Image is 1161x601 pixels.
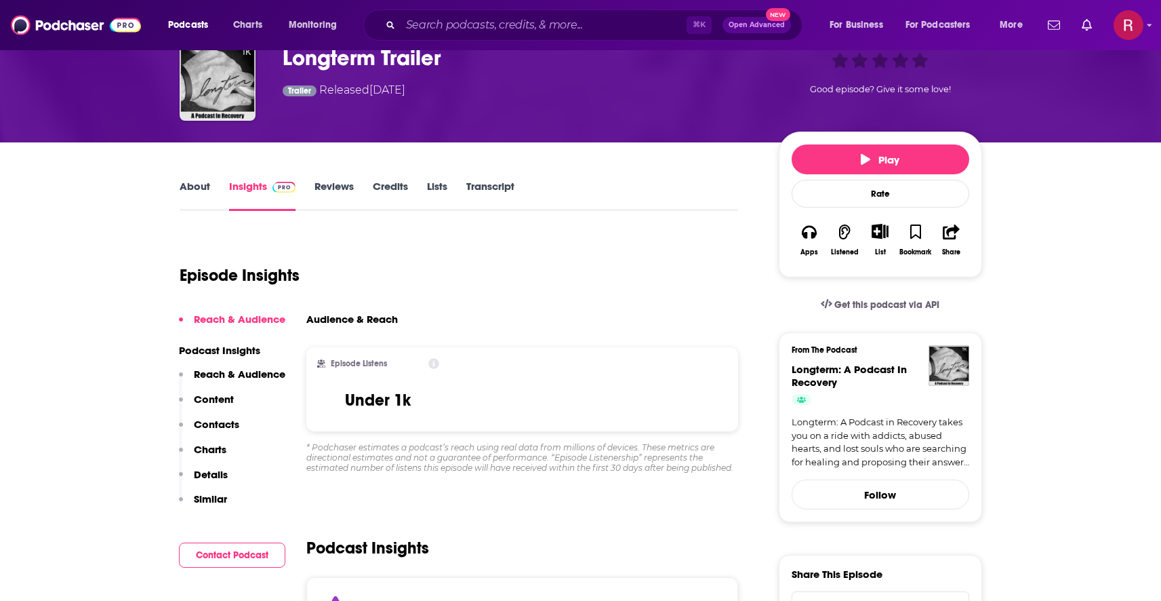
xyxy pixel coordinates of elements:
[401,14,687,36] input: Search podcasts, credits, & more...
[800,248,818,256] div: Apps
[179,368,285,393] button: Reach & Audience
[180,45,256,121] img: Longterm Trailer
[792,215,827,265] button: Apps
[1114,10,1143,40] button: Show profile menu
[792,144,969,174] button: Play
[306,313,398,326] h3: Audience & Reach
[1114,10,1143,40] span: Logged in as rebeccaagurto
[792,363,907,389] a: Longterm: A Podcast In Recovery
[834,299,939,311] span: Get this podcast via API
[942,248,960,256] div: Share
[272,182,296,193] img: Podchaser Pro
[990,14,1040,36] button: open menu
[376,9,815,41] div: Search podcasts, credits, & more...
[1076,14,1097,37] a: Show notifications dropdown
[224,14,270,36] a: Charts
[168,16,208,35] span: Podcasts
[283,45,757,71] h3: Longterm Trailer
[1114,10,1143,40] img: User Profile
[862,215,897,265] div: Show More ButtonList
[179,393,234,418] button: Content
[283,82,406,100] div: Released [DATE]
[898,215,933,265] button: Bookmark
[314,180,354,211] a: Reviews
[792,345,958,355] h3: From The Podcast
[792,480,969,509] button: Follow
[792,568,882,581] h3: Share This Episode
[11,12,141,38] img: Podchaser - Follow, Share and Rate Podcasts
[792,416,969,469] a: Longterm: A Podcast in Recovery takes you on a ride with addicts, abused hearts, and lost souls w...
[830,16,883,35] span: For Business
[194,313,285,326] p: Reach & Audience
[180,180,210,211] a: About
[179,468,228,493] button: Details
[466,180,514,211] a: Transcript
[861,153,899,166] span: Play
[194,443,226,456] p: Charts
[729,22,785,28] span: Open Advanced
[233,16,262,35] span: Charts
[1000,16,1023,35] span: More
[831,248,859,256] div: Listened
[179,344,285,357] p: Podcast Insights
[306,442,739,473] div: * Podchaser estimates a podcast’s reach using real data from millions of devices. These metrics a...
[427,180,447,211] a: Lists
[194,368,285,381] p: Reach & Audience
[194,492,227,505] p: Similar
[933,215,969,265] button: Share
[345,390,411,410] h3: Under 1k
[373,180,408,211] a: Credits
[875,248,886,256] div: List
[159,14,226,36] button: open menu
[179,313,285,338] button: Reach & Audience
[306,538,429,558] h2: Podcast Insights
[1042,14,1065,37] a: Show notifications dropdown
[905,16,971,35] span: For Podcasters
[792,180,969,208] div: Rate
[288,87,311,95] span: Trailer
[194,393,234,406] p: Content
[229,180,296,211] a: InsightsPodchaser Pro
[897,14,990,36] button: open menu
[810,84,951,94] span: Good episode? Give it some love!
[827,215,862,265] button: Listened
[866,224,894,239] button: Show More Button
[179,443,226,468] button: Charts
[766,8,790,21] span: New
[929,345,969,386] img: Longterm: A Podcast In Recovery
[194,468,228,481] p: Details
[687,16,712,34] span: ⌘ K
[194,418,239,431] p: Contacts
[289,16,337,35] span: Monitoring
[820,14,900,36] button: open menu
[722,17,791,33] button: Open AdvancedNew
[179,543,285,568] button: Contact Podcast
[899,248,931,256] div: Bookmark
[179,492,227,518] button: Similar
[279,14,354,36] button: open menu
[180,265,300,286] h1: Episode Insights
[810,288,951,322] a: Get this podcast via API
[331,359,387,368] h2: Episode Listens
[179,418,239,443] button: Contacts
